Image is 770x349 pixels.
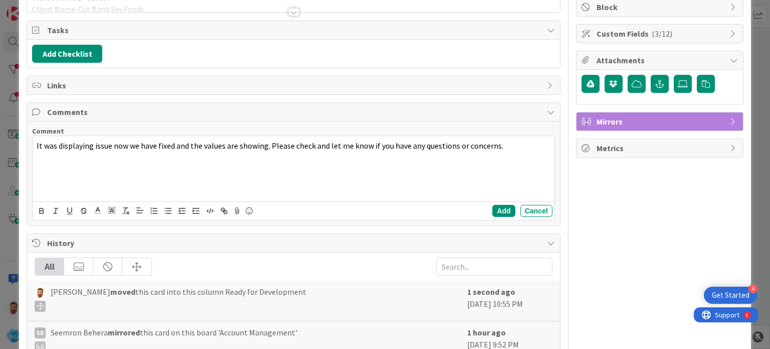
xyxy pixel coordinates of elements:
div: [DATE] 10:55 PM [467,286,552,316]
button: Add [492,205,515,217]
span: Support [21,2,46,14]
span: History [47,237,541,249]
span: ( 3/12 ) [652,29,672,39]
span: It was displaying issue now we have fixed and the values are showing. Please check and let me kno... [37,141,503,151]
span: Metrics [597,142,725,154]
span: Block [597,1,725,13]
div: SB [35,327,46,338]
span: Comment [32,127,64,136]
input: Search... [436,258,552,276]
img: AS [35,287,46,298]
b: 1 hour ago [467,327,506,337]
button: Cancel [520,205,552,217]
div: 6 [52,4,55,12]
b: 1 second ago [467,287,515,297]
span: [PERSON_NAME] this card into this column Ready for Development [51,286,306,312]
div: Get Started [712,290,749,300]
button: Add Checklist [32,45,102,63]
span: Custom Fields [597,28,725,40]
span: Links [47,79,541,91]
span: Attachments [597,54,725,66]
b: mirrored [108,327,140,337]
div: 4 [748,284,757,293]
div: All [35,258,64,275]
span: Tasks [47,24,541,36]
span: Mirrors [597,115,725,128]
span: Comments [47,106,541,118]
b: moved [110,287,135,297]
div: Open Get Started checklist, remaining modules: 4 [704,287,757,304]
